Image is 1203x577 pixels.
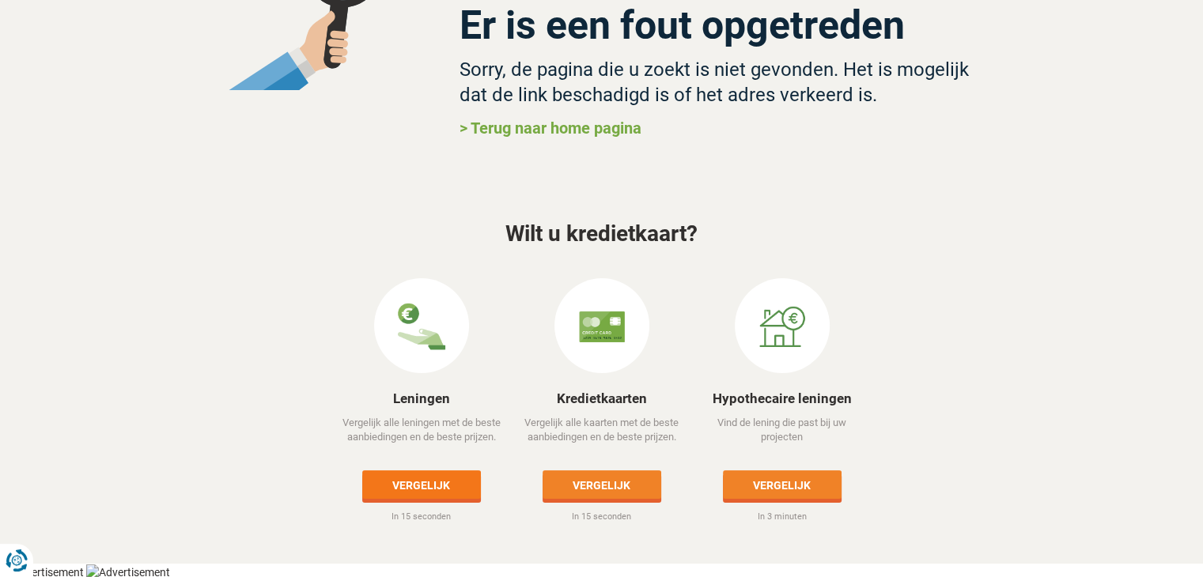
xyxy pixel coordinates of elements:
[693,511,871,523] p: In 3 minuten
[693,416,871,458] p: Vind de lening die past bij uw projecten
[332,416,510,458] p: Vergelijk alle leningen met de beste aanbiedingen en de beste prijzen.
[713,390,852,406] a: Hypothecaire leningen
[723,470,842,499] a: Vergelijk
[362,470,481,499] a: Vergelijk
[393,390,450,406] a: Leningen
[557,390,647,406] a: Kredietkaarten
[151,222,1053,247] h3: Wilt u kredietkaart?
[460,119,641,138] a: > Terug naar home pagina
[460,57,976,107] h3: Sorry, de pagina die u zoekt is niet gevonden. Het is mogelijk dat de link beschadigd is of het a...
[513,416,690,458] p: Vergelijk alle kaarten met de beste aanbiedingen en de beste prijzen.
[578,303,626,350] img: Kredietkaarten
[398,303,445,350] img: Leningen
[513,511,690,523] p: In 15 seconden
[332,511,510,523] p: In 15 seconden
[543,470,661,499] a: Vergelijk
[758,303,806,350] img: Hypothecaire leningen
